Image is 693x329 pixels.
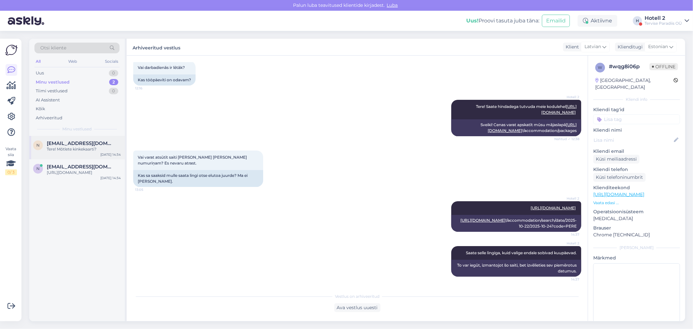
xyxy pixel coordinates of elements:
[104,57,120,66] div: Socials
[563,44,579,50] div: Klient
[555,196,579,201] span: Hotell 2
[135,86,160,91] span: 12:16
[593,245,680,251] div: [PERSON_NAME]
[593,106,680,113] p: Kliendi tag'id
[451,215,581,232] div: !/accommodation/search/date/2025-10-22/2025-10-24?code=PERE
[40,45,66,51] span: Otsi kliente
[593,191,644,197] a: [URL][DOMAIN_NAME]
[593,208,680,215] p: Operatsioonisüsteem
[593,155,639,164] div: Küsi meiliaadressi
[593,127,680,134] p: Kliendi nimi
[593,166,680,173] p: Kliendi telefon
[460,218,506,223] a: [URL][DOMAIN_NAME]
[5,146,17,175] div: Vaata siia
[593,231,680,238] p: Chrome [TECHNICAL_ID]
[36,143,40,148] span: n
[645,16,689,26] a: Hotell 2Tervise Paradiis OÜ
[451,260,581,277] div: To var iegūt, izmantojot šo saiti, bet izvēlieties sev piemērotus datumus.
[466,250,577,255] span: Saate selle lingiga, kuid valige endale sobivad kuupäevad.
[645,21,682,26] div: Tervise Paradiis OÜ
[649,63,678,70] span: Offline
[133,74,196,86] div: Kas tööpäeviti on odavam?
[542,15,570,27] button: Emailid
[615,44,643,50] div: Klienditugi
[36,166,40,171] span: n
[555,277,579,282] span: 14:37
[593,97,680,102] div: Kliendi info
[133,43,180,51] label: Arhiveeritud vestlus
[47,146,121,152] div: Tere! Mõtlete kinkekaarti?
[466,17,539,25] div: Proovi tasuta juba täna:
[633,16,642,25] div: H
[5,169,17,175] div: 0 / 3
[593,173,646,182] div: Küsi telefoninumbrit
[36,106,45,112] div: Kõik
[138,65,185,70] span: Vai darbadienās ir lētāk?
[609,63,649,71] div: # wqg8i06p
[109,79,118,86] div: 2
[36,88,68,94] div: Tiimi vestlused
[5,44,18,56] img: Askly Logo
[334,303,380,312] div: Ava vestlus uuesti
[385,2,400,8] span: Luba
[47,140,114,146] span: natalja.suhacka@gmail.com
[36,115,62,121] div: Arhiveeritud
[34,57,42,66] div: All
[593,200,680,206] p: Vaata edasi ...
[100,152,121,157] div: [DATE] 14:34
[62,126,92,132] span: Minu vestlused
[555,95,579,99] span: Hotell 2
[555,241,579,246] span: Hotell 2
[593,184,680,191] p: Klienditeekond
[451,119,581,136] div: Sveiki! Cenas varat apskatīt mūsu mājaslapā !/accommodation/packages
[36,79,70,86] div: Minu vestlused
[593,215,680,222] p: [MEDICAL_DATA]
[593,225,680,231] p: Brauser
[555,232,579,237] span: 14:37
[47,170,121,176] div: [URL][DOMAIN_NAME]
[554,137,579,141] span: Nähtud ✓ 12:38
[593,255,680,261] p: Märkmed
[47,164,114,170] span: nele1234@hotmail.com
[36,97,60,103] div: AI Assistent
[645,16,682,21] div: Hotell 2
[109,70,118,76] div: 0
[36,70,44,76] div: Uus
[138,155,248,165] span: Vai varat atsūtīt saiti [PERSON_NAME] [PERSON_NAME] numuriņam? Es nevaru atrast.
[595,77,674,91] div: [GEOGRAPHIC_DATA], [GEOGRAPHIC_DATA]
[593,114,680,124] input: Lisa tag
[335,294,379,299] span: Vestlus on arhiveeritud
[109,88,118,94] div: 0
[531,205,576,210] a: [URL][DOMAIN_NAME]
[578,15,617,27] div: Aktiivne
[135,187,160,192] span: 13:05
[594,137,673,144] input: Lisa nimi
[598,65,602,70] span: w
[133,170,263,187] div: Kas sa saaksid mulle saata lingi otse elutoa juurde? Ma ei [PERSON_NAME].
[648,43,668,50] span: Estonian
[67,57,79,66] div: Web
[100,176,121,180] div: [DATE] 14:34
[476,104,577,115] span: Tere! Saate hindadega tutvuda meie kodulehel
[466,18,479,24] b: Uus!
[593,148,680,155] p: Kliendi email
[584,43,601,50] span: Latvian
